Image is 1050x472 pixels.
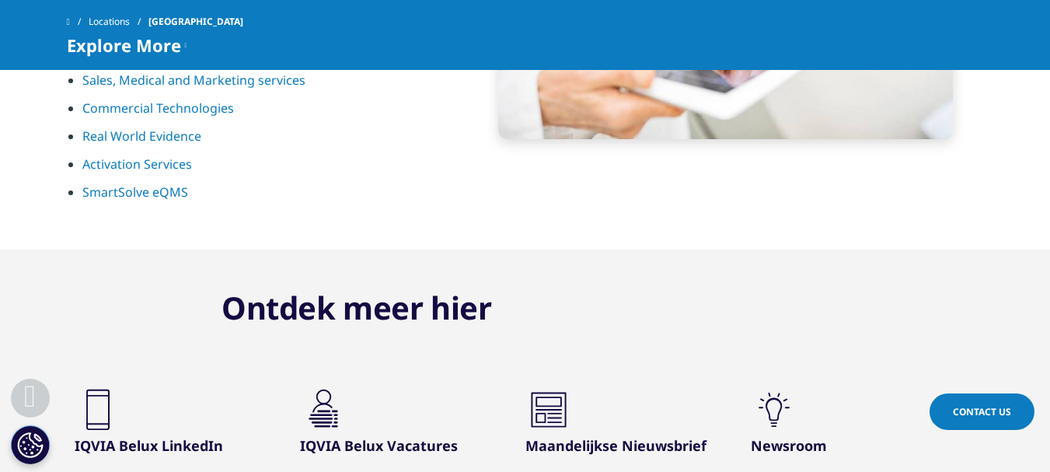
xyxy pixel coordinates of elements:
[89,8,148,36] a: Locations
[67,36,181,54] span: Explore More
[82,128,201,145] a: Real World Evidence
[300,436,502,455] h3: IQVIA Belux Vacatures
[525,436,727,455] h3: Maandelijkse Nieuwsbrief
[751,436,953,455] h3: Newsroom
[953,405,1011,418] span: Contact Us
[222,288,828,339] h3: Ontdek meer hier
[930,393,1034,430] a: Contact Us
[75,436,277,455] h3: IQVIA Belux LinkedIn
[148,8,243,36] span: [GEOGRAPHIC_DATA]
[82,156,192,173] a: Activation Services
[82,184,188,201] a: SmartSolve eQMS
[82,100,234,117] a: Commercial Technologies
[11,425,50,464] button: Cookies Settings
[82,72,305,89] a: Sales, Medical and Marketing services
